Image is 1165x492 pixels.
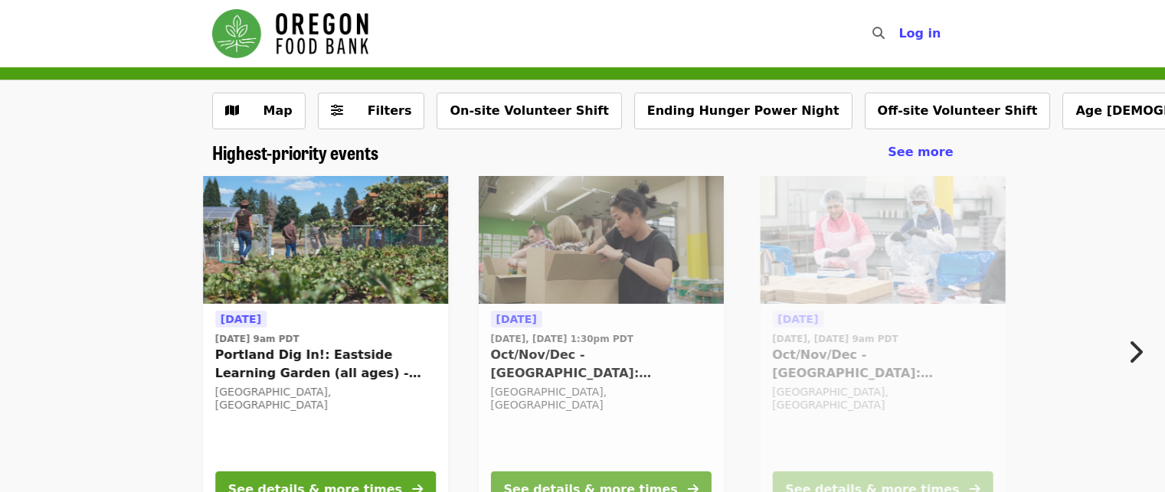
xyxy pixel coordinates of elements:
button: Ending Hunger Power Night [634,93,852,129]
button: Off-site Volunteer Shift [865,93,1051,129]
span: Oct/Nov/Dec - [GEOGRAPHIC_DATA]: Repack/Sort (age [DEMOGRAPHIC_DATA]+) [772,346,993,383]
a: See more [888,143,953,161]
span: See more [888,145,953,159]
span: Map [263,103,293,118]
time: [DATE], [DATE] 9am PDT [772,332,898,346]
span: Highest-priority events [212,138,378,165]
a: Highest-priority events [212,142,378,164]
img: Portland Dig In!: Eastside Learning Garden (all ages) - Aug/Sept/Oct organized by Oregon Food Bank [203,176,448,305]
i: sliders-h icon [331,103,343,118]
div: Highest-priority events [200,142,966,164]
span: [DATE] [496,313,536,325]
span: [DATE] [777,313,818,325]
i: map icon [225,103,239,118]
i: search icon [872,26,885,41]
div: [GEOGRAPHIC_DATA], [GEOGRAPHIC_DATA] [490,386,711,412]
div: [GEOGRAPHIC_DATA], [GEOGRAPHIC_DATA] [772,386,993,412]
button: Next item [1114,331,1165,373]
input: Search [894,15,906,52]
img: Oct/Nov/Dec - Portland: Repack/Sort (age 8+) organized by Oregon Food Bank [478,176,723,305]
img: Oct/Nov/Dec - Beaverton: Repack/Sort (age 10+) organized by Oregon Food Bank [760,176,1005,305]
button: Log in [886,18,953,49]
button: On-site Volunteer Shift [437,93,621,129]
button: Show map view [212,93,306,129]
span: Oct/Nov/Dec - [GEOGRAPHIC_DATA]: Repack/Sort (age [DEMOGRAPHIC_DATA]+) [490,346,711,383]
img: Oregon Food Bank - Home [212,9,368,58]
i: chevron-right icon [1127,337,1143,367]
button: Filters (0 selected) [318,93,425,129]
time: [DATE] 9am PDT [215,332,299,346]
span: [DATE] [221,313,261,325]
span: Filters [368,103,412,118]
div: [GEOGRAPHIC_DATA], [GEOGRAPHIC_DATA] [215,386,436,412]
time: [DATE], [DATE] 1:30pm PDT [490,332,633,346]
span: Portland Dig In!: Eastside Learning Garden (all ages) - Aug/Sept/Oct [215,346,436,383]
span: Log in [898,26,941,41]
